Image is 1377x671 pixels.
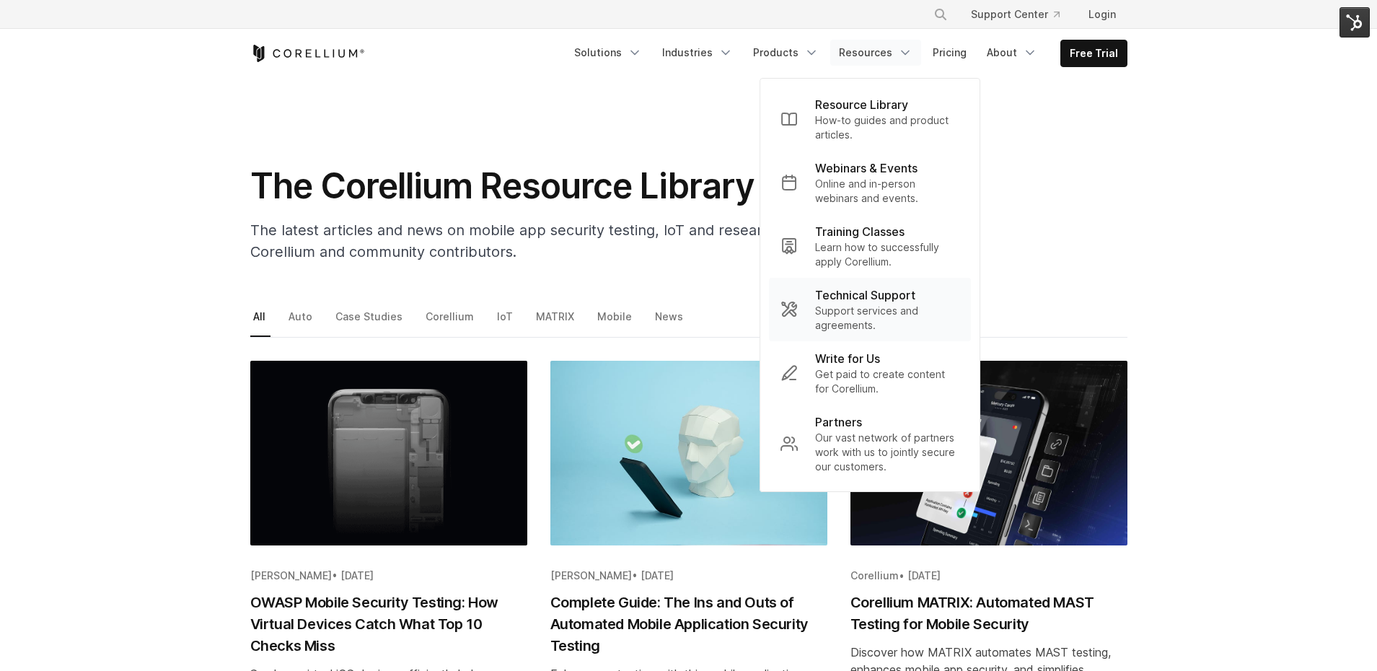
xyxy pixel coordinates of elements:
p: Webinars & Events [815,159,918,177]
p: Our vast network of partners work with us to jointly secure our customers. [815,431,959,474]
a: Support Center [959,1,1071,27]
p: How-to guides and product articles. [815,113,959,142]
a: Solutions [566,40,651,66]
a: About [978,40,1046,66]
div: • [550,569,827,583]
h1: The Corellium Resource Library [250,165,827,208]
a: Write for Us Get paid to create content for Corellium. [769,341,971,405]
a: Resources [830,40,921,66]
p: Resource Library [815,96,908,113]
span: The latest articles and news on mobile app security testing, IoT and research from Corellium and ... [250,222,816,260]
p: Partners [815,413,862,431]
p: Support services and agreements. [815,304,959,333]
a: Login [1077,1,1127,27]
a: Case Studies [333,307,408,337]
a: IoT [494,307,518,337]
a: Pricing [924,40,975,66]
p: Online and in-person webinars and events. [815,177,959,206]
a: Partners Our vast network of partners work with us to jointly secure our customers. [769,405,971,483]
h2: Corellium MATRIX: Automated MAST Testing for Mobile Security [850,592,1127,635]
span: [DATE] [907,569,941,582]
div: • [250,569,527,583]
span: [DATE] [641,569,674,582]
a: Industries [654,40,742,66]
a: Technical Support Support services and agreements. [769,278,971,341]
a: Resource Library How-to guides and product articles. [769,87,971,151]
a: Corellium Home [250,45,365,62]
div: Navigation Menu [566,40,1127,67]
a: News [652,307,688,337]
a: Products [744,40,827,66]
a: Auto [286,307,317,337]
a: Corellium [423,307,479,337]
img: OWASP Mobile Security Testing: How Virtual Devices Catch What Top 10 Checks Miss [250,361,527,545]
img: HubSpot Tools Menu Toggle [1339,7,1370,38]
a: All [250,307,270,337]
a: Webinars & Events Online and in-person webinars and events. [769,151,971,214]
p: Training Classes [815,223,905,240]
a: Mobile [594,307,637,337]
img: Corellium MATRIX: Automated MAST Testing for Mobile Security [850,361,1127,545]
p: Write for Us [815,350,880,367]
img: Complete Guide: The Ins and Outs of Automated Mobile Application Security Testing [550,361,827,545]
a: Free Trial [1061,40,1127,66]
button: Search [928,1,954,27]
h2: OWASP Mobile Security Testing: How Virtual Devices Catch What Top 10 Checks Miss [250,592,527,657]
span: Corellium [850,569,899,582]
div: Navigation Menu [916,1,1127,27]
span: [PERSON_NAME] [250,569,332,582]
a: MATRIX [533,307,579,337]
p: Technical Support [815,286,915,304]
a: Training Classes Learn how to successfully apply Corellium. [769,214,971,278]
div: • [850,569,1127,583]
span: [PERSON_NAME] [550,569,632,582]
span: [DATE] [340,569,374,582]
p: Learn how to successfully apply Corellium. [815,240,959,269]
p: Get paid to create content for Corellium. [815,367,959,396]
h2: Complete Guide: The Ins and Outs of Automated Mobile Application Security Testing [550,592,827,657]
